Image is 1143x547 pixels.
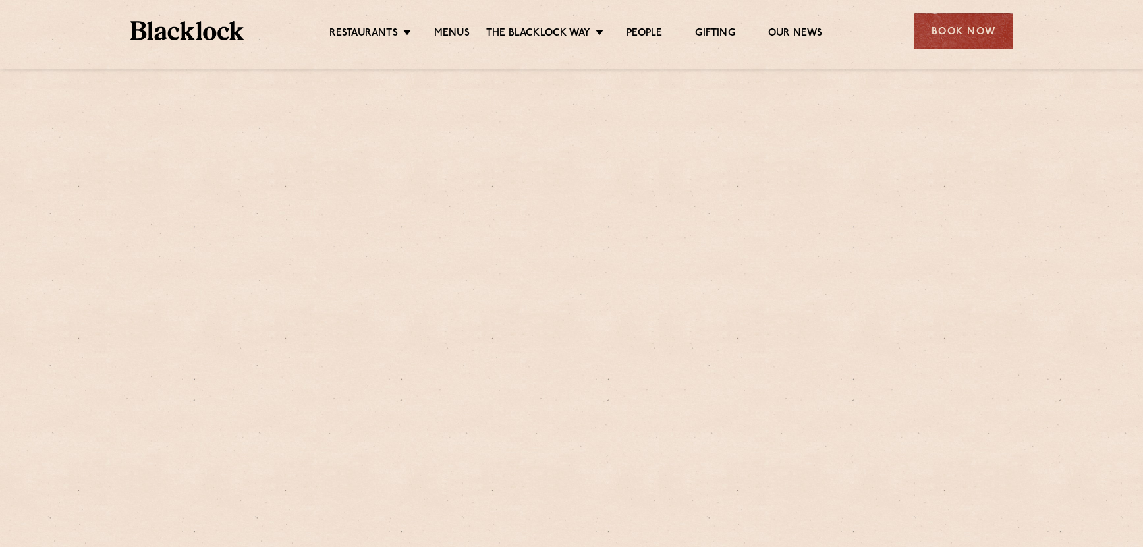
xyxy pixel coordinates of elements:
a: The Blacklock Way [486,27,590,42]
a: Gifting [695,27,735,42]
img: BL_Textured_Logo-footer-cropped.svg [130,21,244,40]
a: Restaurants [329,27,398,42]
div: Book Now [914,13,1013,49]
a: People [627,27,662,42]
a: Our News [768,27,823,42]
a: Menus [434,27,470,42]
